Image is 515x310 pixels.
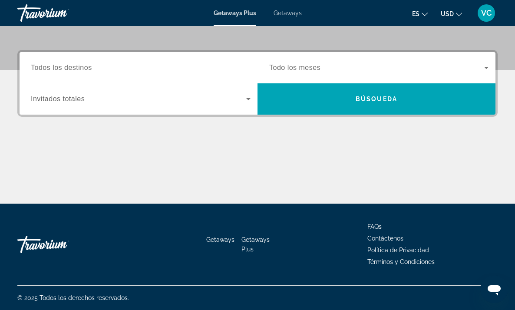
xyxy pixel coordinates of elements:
[31,64,92,71] span: Todos los destinos
[367,235,403,242] a: Contáctenos
[475,4,498,22] button: User Menu
[31,95,85,102] span: Invitados totales
[17,231,104,257] a: Travorium
[481,9,492,17] span: VC
[367,223,382,230] a: FAQs
[20,52,495,115] div: Search widget
[480,275,508,303] iframe: Botón para iniciar la ventana de mensajería
[269,64,320,71] span: Todo los meses
[17,2,104,24] a: Travorium
[274,10,302,16] a: Getaways
[257,83,495,115] button: Búsqueda
[367,247,429,254] a: Política de Privacidad
[214,10,256,16] a: Getaways Plus
[441,10,454,17] span: USD
[17,294,129,301] span: © 2025 Todos los derechos reservados.
[241,236,270,253] a: Getaways Plus
[367,258,435,265] a: Términos y Condiciones
[356,96,397,102] span: Búsqueda
[412,7,428,20] button: Change language
[441,7,462,20] button: Change currency
[412,10,419,17] span: es
[206,236,234,243] a: Getaways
